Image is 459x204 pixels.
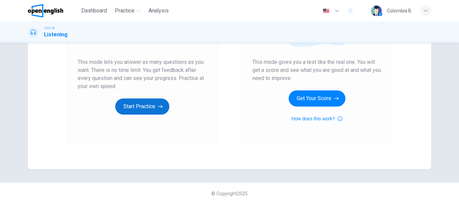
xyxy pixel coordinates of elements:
[28,4,79,17] a: OpenEnglish logo
[79,5,110,17] button: Dashboard
[146,5,171,17] button: Analysis
[115,7,134,15] span: Practice
[28,4,63,17] img: OpenEnglish logo
[387,7,412,15] div: Colombia B.
[149,7,169,15] span: Analysis
[322,8,330,13] img: en
[252,58,381,82] span: This mode gives you a test like the real one. You will get a score and see what you are good at a...
[78,58,207,90] span: This mode lets you answer as many questions as you want. There is no time limit. You get feedback...
[44,26,55,31] span: TOEFL®
[81,7,107,15] span: Dashboard
[44,31,68,39] h1: Listening
[112,5,143,17] button: Practice
[289,90,345,107] button: Get Your Score
[371,5,382,16] img: Profile picture
[115,98,169,115] button: Start Practice
[211,191,248,196] span: © Copyright 2025
[291,115,342,123] button: How does this work?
